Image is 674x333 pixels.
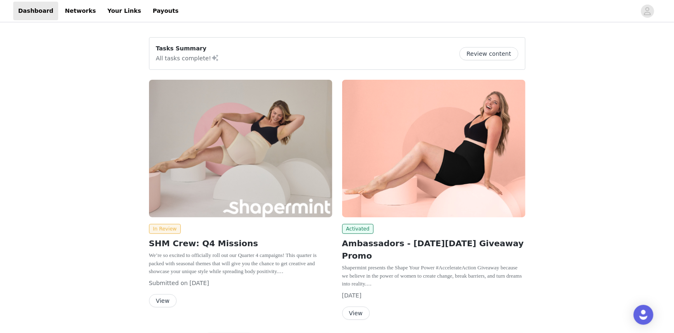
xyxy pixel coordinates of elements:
[156,53,220,63] p: All tasks complete!
[342,310,370,316] a: View
[149,298,177,304] a: View
[149,280,188,286] span: Submitted on
[149,294,177,307] button: View
[459,47,518,60] button: Review content
[342,292,362,299] span: [DATE]
[342,237,525,262] h2: Ambassadors - [DATE][DATE] Giveaway Promo
[148,2,184,20] a: Payouts
[342,264,522,287] span: Shapermint presents the Shape Your Power #AccelerateAction Giveaway because we believe in the pow...
[13,2,58,20] a: Dashboard
[149,237,332,250] h2: SHM Crew: Q4 Missions
[149,224,181,234] span: In Review
[149,252,317,274] span: We’re so excited to officially roll out our Quarter 4 campaigns! This quarter is packed with seas...
[634,305,653,325] div: Open Intercom Messenger
[156,44,220,53] p: Tasks Summary
[643,5,651,18] div: avatar
[342,80,525,217] img: Shapermint
[342,224,374,234] span: Activated
[342,307,370,320] button: View
[102,2,146,20] a: Your Links
[189,280,209,286] span: [DATE]
[60,2,101,20] a: Networks
[149,80,332,217] img: Shapermint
